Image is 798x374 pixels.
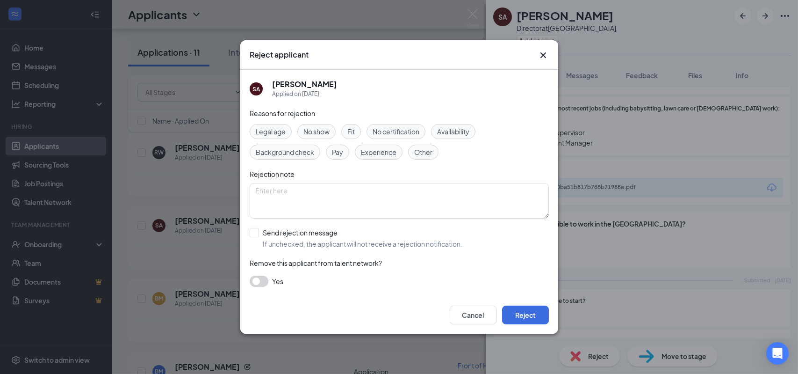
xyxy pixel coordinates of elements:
[256,147,314,157] span: Background check
[250,170,295,178] span: Rejection note
[250,50,309,60] h3: Reject applicant
[303,126,330,137] span: No show
[347,126,355,137] span: Fit
[272,89,337,99] div: Applied on [DATE]
[252,85,260,93] div: SA
[332,147,343,157] span: Pay
[437,126,469,137] span: Availability
[256,126,286,137] span: Legal age
[272,79,337,89] h5: [PERSON_NAME]
[766,342,789,365] div: Open Intercom Messenger
[538,50,549,61] button: Close
[250,109,315,117] span: Reasons for rejection
[450,306,496,324] button: Cancel
[373,126,419,137] span: No certification
[361,147,396,157] span: Experience
[250,259,382,267] span: Remove this applicant from talent network?
[414,147,432,157] span: Other
[502,306,549,324] button: Reject
[538,50,549,61] svg: Cross
[272,276,283,287] span: Yes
